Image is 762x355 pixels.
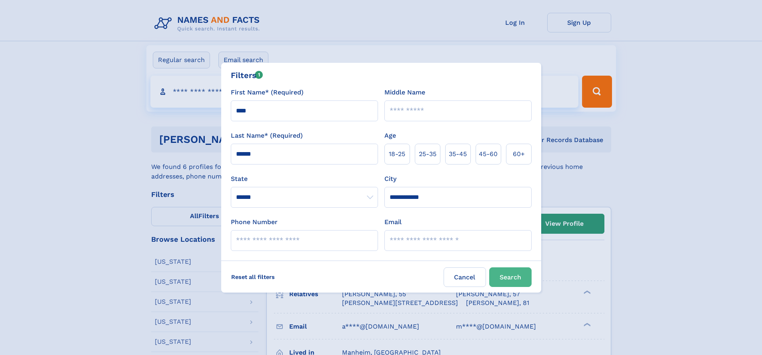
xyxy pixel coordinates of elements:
[479,149,498,159] span: 45‑60
[444,267,486,287] label: Cancel
[419,149,436,159] span: 25‑35
[231,131,303,140] label: Last Name* (Required)
[449,149,467,159] span: 35‑45
[231,174,378,184] label: State
[389,149,405,159] span: 18‑25
[231,217,278,227] label: Phone Number
[231,88,304,97] label: First Name* (Required)
[384,131,396,140] label: Age
[489,267,532,287] button: Search
[384,174,396,184] label: City
[231,69,263,81] div: Filters
[384,217,402,227] label: Email
[513,149,525,159] span: 60+
[384,88,425,97] label: Middle Name
[226,267,280,287] label: Reset all filters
